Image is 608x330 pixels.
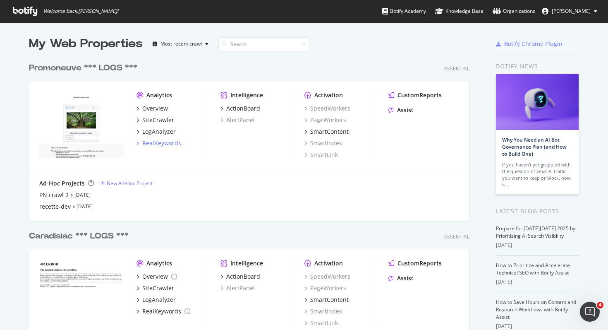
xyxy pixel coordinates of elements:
a: Assist [388,106,414,114]
img: caradisiac.com [39,259,123,326]
div: [DATE] [496,278,579,286]
a: SmartContent [304,128,349,136]
div: SmartContent [310,296,349,304]
div: ActionBoard [226,104,260,113]
div: My Web Properties [29,36,143,52]
div: Organizations [493,7,535,15]
a: SiteCrawler [136,284,174,292]
a: [DATE] [77,203,93,210]
a: ActionBoard [220,272,260,281]
div: [DATE] [496,323,579,330]
div: Latest Blog Posts [496,207,579,216]
div: Intelligence [230,259,263,267]
a: LogAnalyzer [136,128,176,136]
div: Activation [314,259,343,267]
input: Search [218,37,309,51]
a: PageWorkers [304,116,346,124]
div: Analytics [146,91,172,99]
div: Essential [444,233,469,240]
a: How to Save Hours on Content and Research Workflows with Botify Assist [496,299,576,320]
button: Most recent crawl [149,37,212,51]
a: LogAnalyzer [136,296,176,304]
img: Why You Need an AI Bot Governance Plan (and How to Build One) [496,74,579,130]
a: SmartIndex [304,139,342,147]
a: Botify Chrome Plugin [496,40,563,48]
a: How to Prioritize and Accelerate Technical SEO with Botify Assist [496,262,570,276]
div: Intelligence [230,91,263,99]
div: Assist [397,274,414,282]
a: PageWorkers [304,284,346,292]
span: Welcome back, [PERSON_NAME] ! [43,8,118,14]
div: Most recent crawl [160,41,202,46]
a: Overview [136,272,177,281]
a: PN crawl 2 [39,191,69,199]
div: Botify Academy [382,7,426,15]
div: CustomReports [397,259,442,267]
a: SmartContent [304,296,349,304]
div: Overview [142,272,168,281]
span: Janate Djellit [552,7,591,14]
span: 4 [597,302,603,308]
div: Knowledge Base [435,7,484,15]
a: SmartLink [304,151,338,159]
a: Why You Need an AI Bot Governance Plan (and How to Build One) [502,136,567,157]
a: AlertPanel [220,284,255,292]
a: ActionBoard [220,104,260,113]
button: [PERSON_NAME] [535,5,604,18]
iframe: Intercom live chat [580,302,600,322]
a: CustomReports [388,259,442,267]
a: SmartLink [304,319,338,327]
a: AlertPanel [220,116,255,124]
div: ActionBoard [226,272,260,281]
a: [DATE] [74,191,91,198]
div: New Ad-Hoc Project [107,180,153,187]
a: recette-dev [39,202,71,211]
div: SiteCrawler [142,116,174,124]
div: LogAnalyzer [142,296,176,304]
div: CustomReports [397,91,442,99]
a: CustomReports [388,91,442,99]
div: Botify news [496,62,579,71]
div: SiteCrawler [142,284,174,292]
div: Botify Chrome Plugin [504,40,563,48]
a: Assist [388,274,414,282]
a: Prepare for [DATE][DATE] 2025 by Prioritizing AI Search Visibility [496,225,575,239]
a: SpeedWorkers [304,104,350,113]
a: RealKeywords [136,139,181,147]
div: Analytics [146,259,172,267]
div: [DATE] [496,241,579,249]
div: RealKeywords [142,307,181,316]
div: Activation [314,91,343,99]
div: LogAnalyzer [142,128,176,136]
div: Ad-Hoc Projects [39,179,85,188]
div: Essential [444,65,469,72]
div: SmartContent [310,128,349,136]
div: RealKeywords [142,139,181,147]
div: Overview [142,104,168,113]
a: RealKeywords [136,307,190,316]
img: promoneuve.fr [39,91,123,158]
a: SpeedWorkers [304,272,350,281]
a: Overview [136,104,168,113]
a: SmartIndex [304,307,342,316]
a: SiteCrawler [136,116,174,124]
div: If you haven’t yet grappled with the question of what AI traffic you want to keep or block, now is… [502,161,572,188]
div: Assist [397,106,414,114]
a: New Ad-Hoc Project [101,180,153,187]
